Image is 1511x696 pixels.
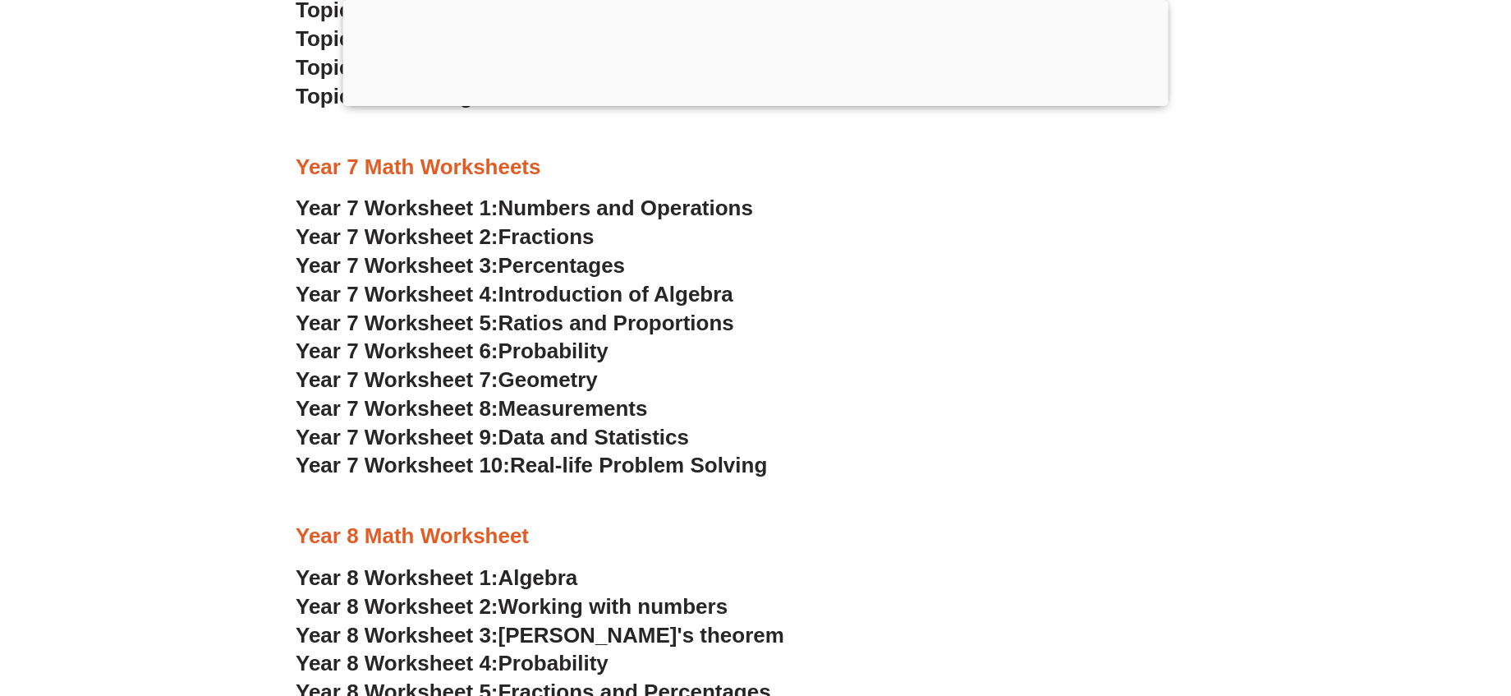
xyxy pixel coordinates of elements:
[498,651,609,675] span: Probability
[498,367,598,392] span: Geometry
[296,196,753,220] a: Year 7 Worksheet 1:Numbers and Operations
[296,282,733,307] a: Year 7 Worksheet 4:Introduction of Algebra
[296,425,689,449] a: Year 7 Worksheet 9:Data and Statistics
[296,26,617,51] a: Topic 14:Direction & 2D Shapes
[296,196,498,220] span: Year 7 Worksheet 1:
[296,396,498,421] span: Year 7 Worksheet 8:
[296,623,784,648] a: Year 8 Worksheet 3:[PERSON_NAME]'s theorem
[388,84,619,108] span: Working with Numbers
[296,453,767,477] a: Year 7 Worksheet 10:Real-life Problem Solving
[296,594,728,619] a: Year 8 Worksheet 2:Working with numbers
[296,311,734,335] a: Year 7 Worksheet 5:Ratios and Proportions
[498,311,734,335] span: Ratios and Proportions
[1229,510,1511,696] iframe: Chat Widget
[498,196,753,220] span: Numbers and Operations
[296,154,1215,182] h3: Year 7 Math Worksheets
[296,224,498,249] span: Year 7 Worksheet 2:
[296,651,609,675] a: Year 8 Worksheet 4:Probability
[498,425,690,449] span: Data and Statistics
[296,367,498,392] span: Year 7 Worksheet 7:
[296,339,498,363] span: Year 7 Worksheet 6:
[296,651,498,675] span: Year 8 Worksheet 4:
[296,425,498,449] span: Year 7 Worksheet 9:
[498,339,609,363] span: Probability
[296,253,625,278] a: Year 7 Worksheet 3:Percentages
[498,594,728,619] span: Working with numbers
[296,84,388,108] span: Topic 16:
[510,453,767,477] span: Real-life Problem Solving
[498,396,648,421] span: Measurements
[296,396,647,421] a: Year 7 Worksheet 8:Measurements
[498,565,578,590] span: Algebra
[296,55,388,80] span: Topic 15:
[498,623,784,648] span: [PERSON_NAME]'s theorem
[296,55,585,80] a: Topic 15:Factors & Multiples
[296,339,609,363] a: Year 7 Worksheet 6:Probability
[498,253,626,278] span: Percentages
[296,523,1215,551] h3: Year 8 Math Worksheet
[296,311,498,335] span: Year 7 Worksheet 5:
[296,282,498,307] span: Year 7 Worksheet 4:
[296,224,594,249] a: Year 7 Worksheet 2:Fractions
[296,565,498,590] span: Year 8 Worksheet 1:
[296,453,510,477] span: Year 7 Worksheet 10:
[498,282,733,307] span: Introduction of Algebra
[296,84,620,108] a: Topic 16:Working with Numbers
[296,594,498,619] span: Year 8 Worksheet 2:
[296,253,498,278] span: Year 7 Worksheet 3:
[296,565,577,590] a: Year 8 Worksheet 1:Algebra
[296,367,598,392] a: Year 7 Worksheet 7:Geometry
[296,623,498,648] span: Year 8 Worksheet 3:
[296,26,388,51] span: Topic 14:
[498,224,595,249] span: Fractions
